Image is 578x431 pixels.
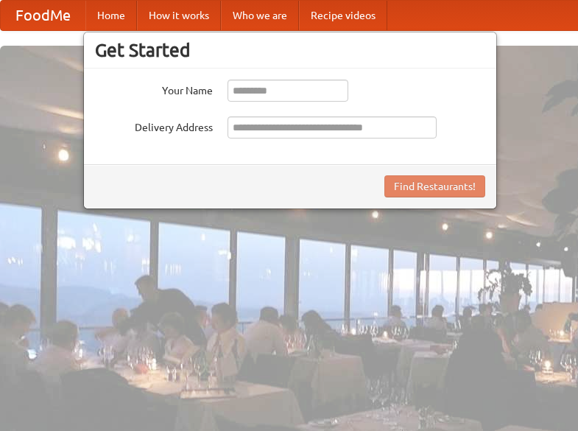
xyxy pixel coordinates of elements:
[221,1,299,30] a: Who we are
[137,1,221,30] a: How it works
[95,116,213,135] label: Delivery Address
[85,1,137,30] a: Home
[95,80,213,98] label: Your Name
[1,1,85,30] a: FoodMe
[384,175,485,197] button: Find Restaurants!
[95,39,485,61] h3: Get Started
[299,1,387,30] a: Recipe videos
